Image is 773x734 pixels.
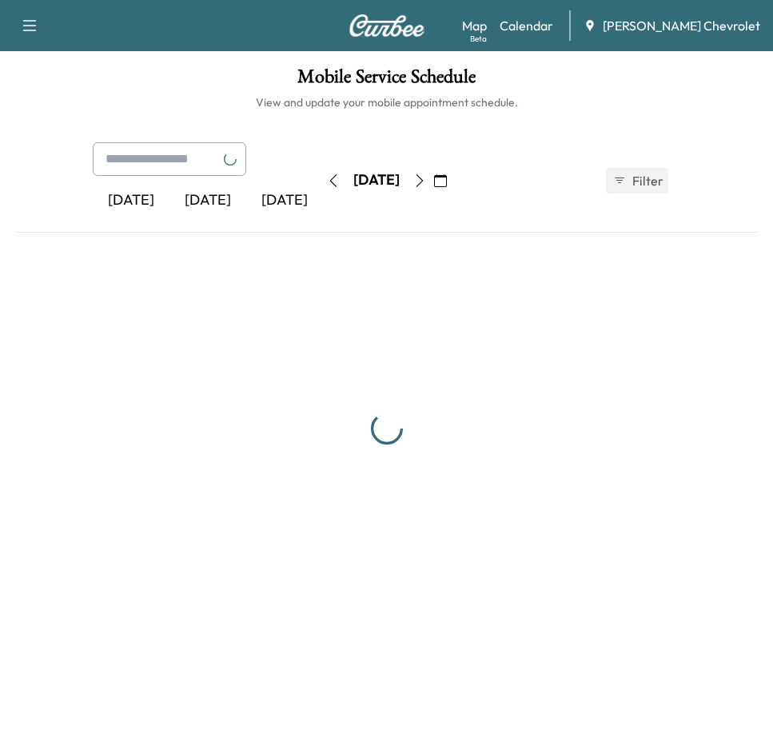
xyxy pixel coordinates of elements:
h6: View and update your mobile appointment schedule. [16,94,757,110]
img: Curbee Logo [349,14,425,37]
div: [DATE] [246,182,323,219]
span: Filter [632,171,661,190]
span: [PERSON_NAME] Chevrolet [603,16,760,35]
a: MapBeta [462,16,487,35]
div: [DATE] [169,182,246,219]
h1: Mobile Service Schedule [16,67,757,94]
button: Filter [606,168,668,193]
a: Calendar [500,16,553,35]
div: [DATE] [353,170,400,190]
div: [DATE] [93,182,169,219]
div: Beta [470,33,487,45]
